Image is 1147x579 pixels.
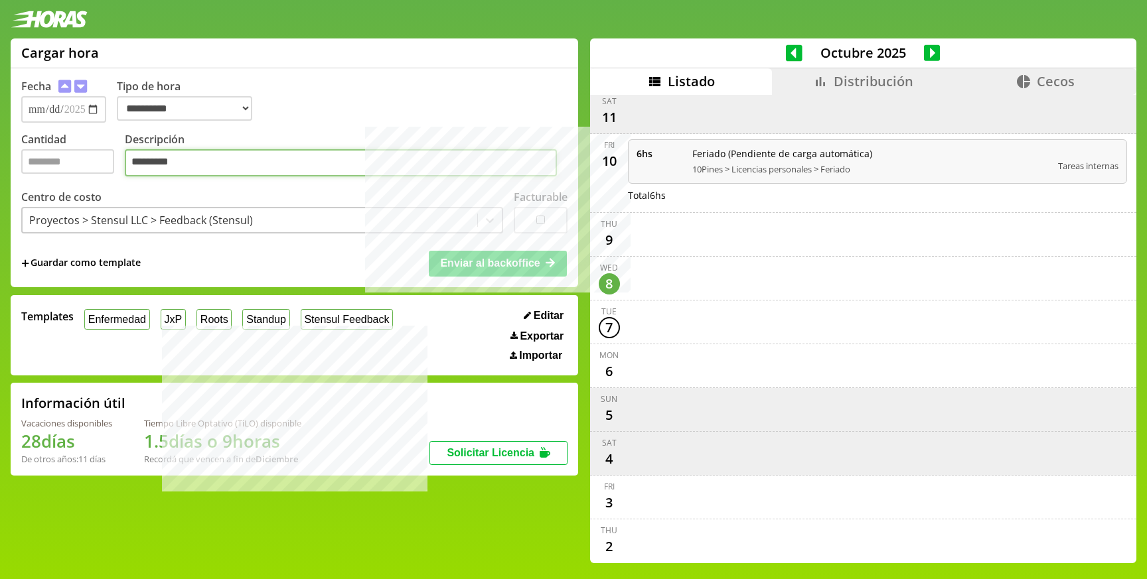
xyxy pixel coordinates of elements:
[21,256,29,271] span: +
[21,394,125,412] h2: Información útil
[599,448,620,470] div: 4
[599,350,619,361] div: Mon
[21,417,112,429] div: Vacaciones disponibles
[161,309,186,330] button: JxP
[242,309,289,330] button: Standup
[447,447,534,458] span: Solicitar Licencia
[599,317,620,338] div: 7
[599,492,620,513] div: 3
[599,229,620,251] div: 9
[590,95,1136,561] div: scrollable content
[601,525,617,536] div: Thu
[117,96,252,121] select: Tipo de hora
[84,309,150,330] button: Enfermedad
[520,330,564,342] span: Exportar
[602,437,617,448] div: Sat
[599,151,620,172] div: 10
[125,132,568,180] label: Descripción
[599,361,620,382] div: 6
[11,11,88,28] img: logotipo
[604,481,615,492] div: Fri
[429,441,568,465] button: Solicitar Licencia
[834,72,913,90] span: Distribución
[256,453,298,465] b: Diciembre
[196,309,232,330] button: Roots
[599,273,620,294] div: 8
[21,190,102,204] label: Centro de costo
[628,189,1128,202] div: Total 6 hs
[506,330,568,343] button: Exportar
[600,262,618,273] div: Wed
[144,453,301,465] div: Recordá que vencen a fin de
[21,429,112,453] h1: 28 días
[803,44,924,62] span: Octubre 2025
[21,79,51,94] label: Fecha
[21,132,125,180] label: Cantidad
[534,310,564,322] span: Editar
[637,147,683,160] span: 6 hs
[601,306,617,317] div: Tue
[602,96,617,107] div: Sat
[144,417,301,429] div: Tiempo Libre Optativo (TiLO) disponible
[29,213,253,227] div: Proyectos > Stensul LLC > Feedback (Stensul)
[604,139,615,151] div: Fri
[144,429,301,453] h1: 1.5 días o 9 horas
[440,257,540,269] span: Enviar al backoffice
[599,107,620,128] div: 11
[301,309,394,330] button: Stensul Feedback
[21,309,74,324] span: Templates
[1058,160,1118,172] span: Tareas internas
[520,309,568,322] button: Editar
[21,453,112,465] div: De otros años: 11 días
[21,44,99,62] h1: Cargar hora
[1037,72,1075,90] span: Cecos
[125,149,557,177] textarea: Descripción
[599,536,620,557] div: 2
[601,218,617,229] div: Thu
[21,256,141,271] span: +Guardar como template
[692,147,1049,160] span: Feriado (Pendiente de carga automática)
[21,149,114,174] input: Cantidad
[599,405,620,426] div: 5
[117,79,263,123] label: Tipo de hora
[514,190,568,204] label: Facturable
[429,251,567,276] button: Enviar al backoffice
[601,393,617,405] div: Sun
[668,72,715,90] span: Listado
[692,163,1049,175] span: 10Pines > Licencias personales > Feriado
[519,350,562,361] span: Importar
